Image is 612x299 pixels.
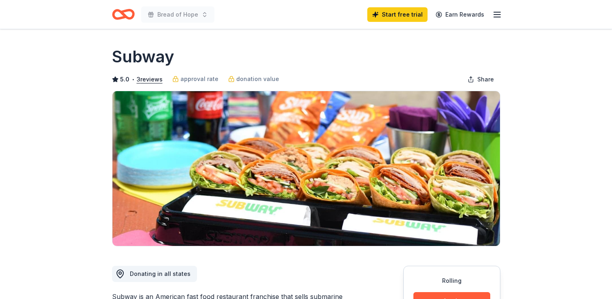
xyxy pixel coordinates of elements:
span: 5.0 [120,75,129,84]
span: • [131,76,134,83]
div: Rolling [413,276,490,286]
a: Start free trial [367,7,428,22]
a: Home [112,5,135,24]
button: 3reviews [137,75,163,84]
button: Share [461,71,500,88]
span: Share [477,75,494,84]
h1: Subway [112,45,174,68]
span: Donating in all states [130,270,191,277]
a: approval rate [172,74,218,84]
span: Bread of Hope [157,10,198,19]
span: approval rate [180,74,218,84]
span: donation value [236,74,279,84]
button: Bread of Hope [141,6,214,23]
img: Image for Subway [112,91,500,246]
a: Earn Rewards [431,7,489,22]
a: donation value [228,74,279,84]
